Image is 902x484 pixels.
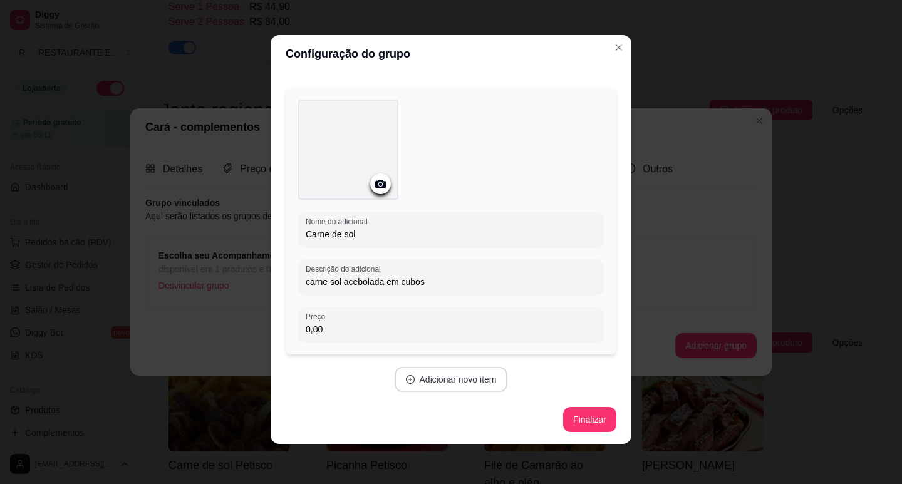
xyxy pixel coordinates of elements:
button: plus-circleAdicionar novo item [395,367,508,392]
input: Nome do adicional [306,228,596,240]
label: Nome do adicional [306,216,371,227]
input: Descrição do adicional [306,275,596,288]
header: Configuração do grupo [271,35,631,73]
button: Close [609,38,629,58]
span: plus-circle [406,375,415,384]
button: Finalizar [563,407,616,432]
label: Preço [306,311,329,322]
input: Preço [306,323,596,336]
label: Descrição do adicional [306,264,385,274]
